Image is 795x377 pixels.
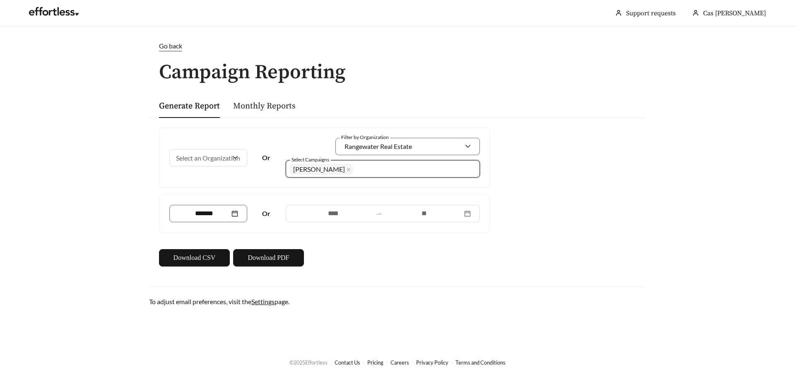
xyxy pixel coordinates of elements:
strong: Or [262,209,270,217]
a: Generate Report [159,101,220,111]
a: Careers [390,359,409,366]
span: To adjust email preferences, visit the page. [149,298,289,305]
span: Go back [159,42,182,50]
a: Contact Us [335,359,360,366]
span: Download PDF [248,253,289,263]
a: Pricing [367,359,383,366]
strong: Or [262,154,270,161]
a: Settings [251,298,275,305]
a: Go back [149,41,646,51]
a: Terms and Conditions [455,359,506,366]
span: © 2025 Effortless [289,359,328,366]
a: Support requests [626,9,676,17]
a: Monthly Reports [233,101,296,111]
span: Download CSV [173,253,216,263]
span: [PERSON_NAME] [293,165,345,173]
a: Privacy Policy [416,359,448,366]
span: to [375,210,383,217]
span: close [347,168,351,172]
span: Rangewater Real Estate [344,142,412,150]
button: Download PDF [233,249,304,267]
span: Cas [PERSON_NAME] [703,9,766,17]
span: swap-right [375,210,383,217]
h1: Campaign Reporting [149,62,646,84]
button: Download CSV [159,249,230,267]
